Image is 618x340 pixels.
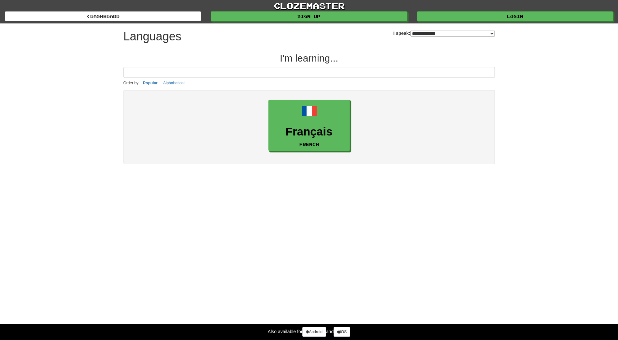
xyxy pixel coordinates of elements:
h1: Languages [123,30,181,43]
a: Android [302,327,326,337]
button: Alphabetical [161,79,186,87]
a: FrançaisFrench [268,100,350,151]
label: I speak: [393,30,495,36]
h3: Français [272,125,346,138]
a: iOS [334,327,350,337]
button: Popular [141,79,160,87]
h2: I'm learning... [123,53,495,64]
a: Login [417,11,613,21]
small: French [299,142,319,147]
a: Sign up [211,11,407,21]
small: Order by: [123,81,140,85]
select: I speak: [410,31,495,36]
a: dashboard [5,11,201,21]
